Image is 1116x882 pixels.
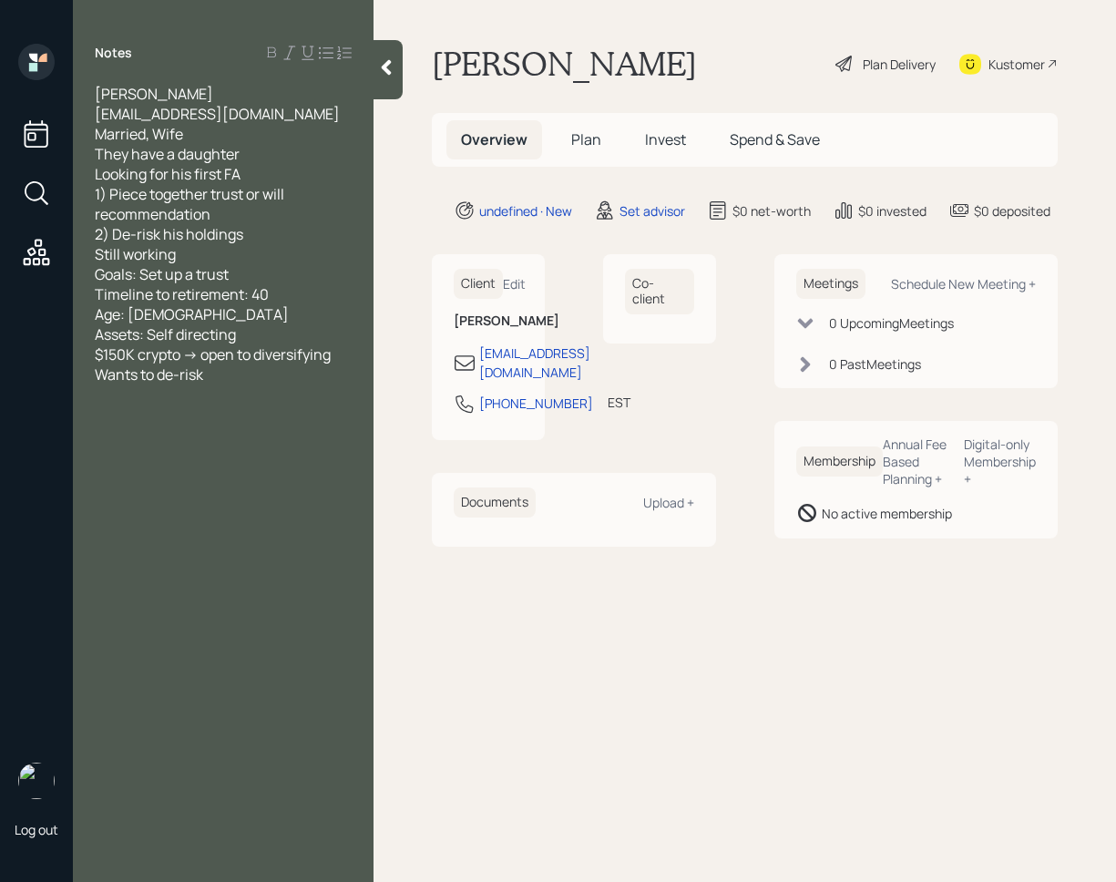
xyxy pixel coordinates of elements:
[645,129,686,149] span: Invest
[479,394,593,413] div: [PHONE_NUMBER]
[503,275,526,292] div: Edit
[95,344,331,364] span: $150K crypto -> open to diversifying
[829,313,954,333] div: 0 Upcoming Meeting s
[822,504,952,523] div: No active membership
[95,304,289,324] span: Age: [DEMOGRAPHIC_DATA]
[625,269,694,314] h6: Co-client
[95,44,132,62] label: Notes
[95,224,243,244] span: 2) De-risk his holdings
[891,275,1036,292] div: Schedule New Meeting +
[829,354,921,374] div: 0 Past Meeting s
[732,201,811,220] div: $0 net-worth
[18,763,55,799] img: retirable_logo.png
[454,269,503,299] h6: Client
[95,324,236,344] span: Assets: Self directing
[479,344,590,382] div: [EMAIL_ADDRESS][DOMAIN_NAME]
[95,264,229,284] span: Goals: Set up a trust
[796,446,883,477] h6: Membership
[643,494,694,511] div: Upload +
[454,487,536,518] h6: Documents
[15,821,58,838] div: Log out
[796,269,865,299] h6: Meetings
[571,129,601,149] span: Plan
[619,201,685,220] div: Set advisor
[95,144,240,164] span: They have a daughter
[95,364,203,385] span: Wants to de-risk
[95,84,213,104] span: [PERSON_NAME]
[95,184,287,224] span: 1) Piece together trust or will recommendation
[863,55,936,74] div: Plan Delivery
[95,164,241,184] span: Looking for his first FA
[858,201,927,220] div: $0 invested
[454,313,523,329] h6: [PERSON_NAME]
[95,244,176,264] span: Still working
[95,124,183,144] span: Married, Wife
[95,284,269,304] span: Timeline to retirement: 40
[479,201,572,220] div: undefined · New
[95,104,340,124] span: [EMAIL_ADDRESS][DOMAIN_NAME]
[432,44,697,84] h1: [PERSON_NAME]
[883,436,950,487] div: Annual Fee Based Planning +
[461,129,527,149] span: Overview
[974,201,1050,220] div: $0 deposited
[964,436,1036,487] div: Digital-only Membership +
[988,55,1045,74] div: Kustomer
[730,129,820,149] span: Spend & Save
